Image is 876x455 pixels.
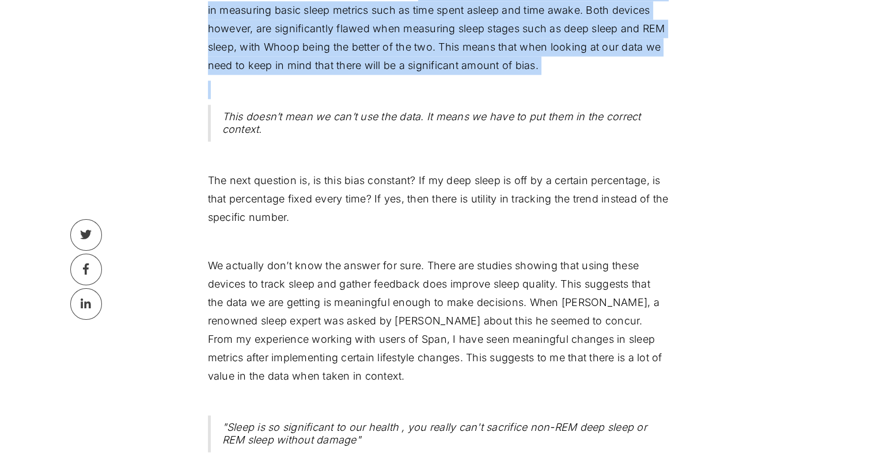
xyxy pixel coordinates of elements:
div:  [81,298,92,309]
div:  [80,229,92,240]
em: This doesn’t mean we can’t use the data. It means we have to put them in the correct context. [222,110,641,135]
a:  [70,254,102,285]
em: "Sleep is so significant to our health , you really can't sacrifice non-REM deep sleep or REM sle... [222,421,647,446]
p: We actually don’t know the answer for sure. There are studies showing that using these devices to... [208,257,669,385]
div:  [83,263,89,275]
a:  [70,288,102,320]
a:  [70,219,102,251]
p: The next question is, is this bias constant? If my deep sleep is off by a certain percentage, is ... [208,171,669,227]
